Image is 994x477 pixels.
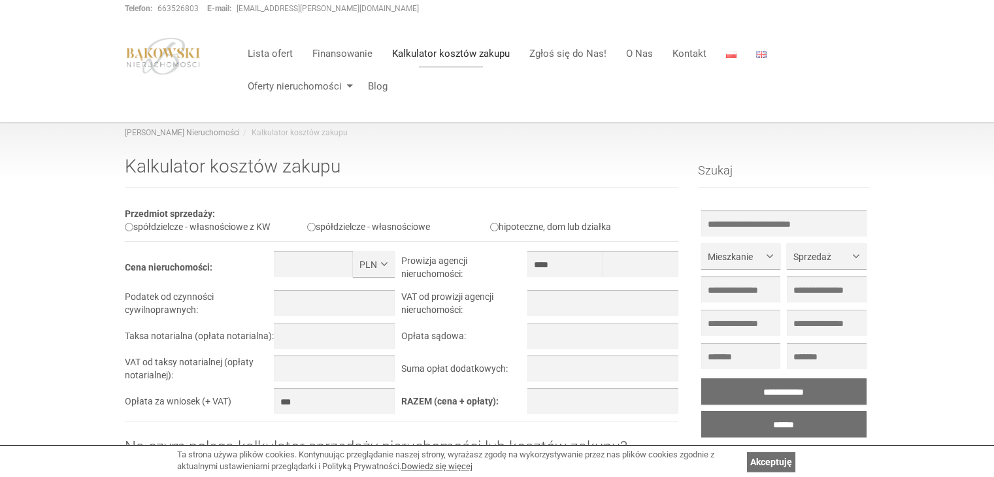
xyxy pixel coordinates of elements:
[125,208,215,219] b: Przedmiot sprzedaży:
[616,41,663,67] a: O Nas
[701,243,780,269] button: Mieszkanie
[756,51,767,58] img: English
[157,4,199,13] a: 663526803
[382,41,520,67] a: Kalkulator kosztów zakupu
[358,73,388,99] a: Blog
[237,4,419,13] a: [EMAIL_ADDRESS][PERSON_NAME][DOMAIN_NAME]
[698,164,870,188] h3: Szukaj
[490,222,611,232] label: hipoteczne, dom lub działka
[207,4,231,13] strong: E-mail:
[125,388,274,421] td: Opłata za wniosek (+ VAT)
[787,243,866,269] button: Sprzedaż
[125,355,274,388] td: VAT od taksy notarialnej (opłaty notarialnej):
[793,250,850,263] span: Sprzedaż
[125,37,202,75] img: logo
[401,461,472,471] a: Dowiedz się więcej
[359,258,378,271] span: PLN
[353,251,395,277] button: PLN
[747,452,795,472] a: Akceptuję
[177,449,740,473] div: Ta strona używa plików cookies. Kontynuując przeglądanie naszej strony, wyrażasz zgodę na wykorzy...
[307,223,316,231] input: spółdzielcze - własnościowe
[240,127,348,139] li: Kalkulator kosztów zakupu
[401,396,499,406] b: RAZEM (cena + opłaty):
[125,223,133,231] input: spółdzielcze - własnościowe z KW
[663,41,716,67] a: Kontakt
[307,222,430,232] label: spółdzielcze - własnościowe
[125,128,240,137] a: [PERSON_NAME] Nieruchomości
[401,323,527,355] td: Opłata sądowa:
[125,4,152,13] strong: Telefon:
[125,438,679,466] h2: Na czym polega kalkulator sprzedaży nieruchomości lub kosztów zakupu?
[238,73,358,99] a: Oferty nieruchomości
[708,250,764,263] span: Mieszkanie
[401,251,527,290] td: Prowizja agencji nieruchomości:
[125,262,212,272] b: Cena nieruchomości:
[520,41,616,67] a: Zgłoś się do Nas!
[125,323,274,355] td: Taksa notarialna (opłata notarialna):
[125,157,679,188] h1: Kalkulator kosztów zakupu
[726,51,737,58] img: Polski
[238,41,303,67] a: Lista ofert
[125,222,270,232] label: spółdzielcze - własnościowe z KW
[303,41,382,67] a: Finansowanie
[125,290,274,323] td: Podatek od czynności cywilnoprawnych:
[490,223,499,231] input: hipoteczne, dom lub działka
[401,355,527,388] td: Suma opłat dodatkowych:
[401,290,527,323] td: VAT od prowizji agencji nieruchomości:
